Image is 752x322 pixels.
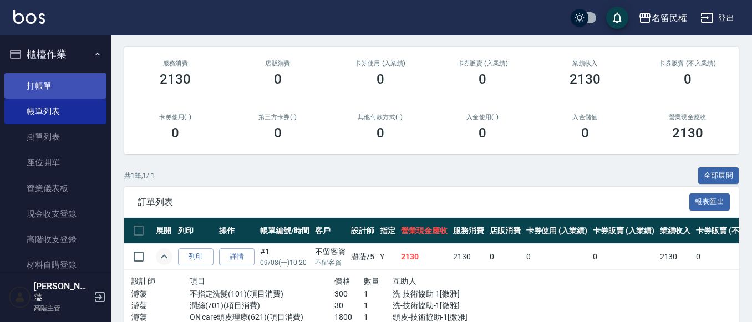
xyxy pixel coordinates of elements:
h3: 2130 [160,71,191,87]
button: 名留民權 [634,7,692,29]
h3: 2130 [672,125,703,141]
p: 30 [334,300,363,311]
th: 帳單編號/時間 [257,218,312,244]
p: 洗-技術協助-1[微雅] [393,288,480,300]
p: 潤絲(701)(項目消費) [190,300,335,311]
button: 全部展開 [698,167,739,185]
td: 瀞蓤 /5 [348,244,377,270]
p: 1 [364,300,393,311]
a: 高階收支登錄 [4,227,106,252]
th: 業績收入 [657,218,694,244]
h3: 0 [377,125,384,141]
a: 詳情 [219,248,255,265]
h5: [PERSON_NAME]蓤 [34,281,90,303]
th: 客戶 [312,218,349,244]
h2: 卡券販賣 (入業績) [445,60,521,67]
p: 300 [334,288,363,300]
td: 2130 [657,244,694,270]
p: 高階主管 [34,303,90,313]
td: 0 [524,244,591,270]
h3: 0 [581,125,589,141]
h3: 0 [479,71,486,87]
a: 帳單列表 [4,99,106,124]
h2: 營業現金應收 [649,114,725,121]
h3: 0 [171,125,179,141]
th: 設計師 [348,218,377,244]
h2: 入金使用(-) [445,114,521,121]
p: 共 1 筆, 1 / 1 [124,171,155,181]
button: 櫃檯作業 [4,40,106,69]
h2: 卡券使用(-) [138,114,214,121]
button: expand row [156,248,172,265]
span: 設計師 [131,277,155,285]
img: Logo [13,10,45,24]
button: 列印 [178,248,214,265]
p: 瀞蓤 [131,288,190,300]
td: 2130 [398,244,450,270]
th: 卡券使用 (入業績) [524,218,591,244]
div: 名留民權 [652,11,687,25]
span: 價格 [334,277,350,285]
th: 營業現金應收 [398,218,450,244]
p: 09/08 (一) 10:20 [260,258,309,268]
h3: 服務消費 [138,60,214,67]
h3: 0 [684,71,692,87]
a: 打帳單 [4,73,106,99]
h3: 0 [377,71,384,87]
a: 座位開單 [4,150,106,175]
td: Y [377,244,398,270]
td: 0 [590,244,657,270]
img: Person [9,286,31,308]
button: 報表匯出 [689,193,730,211]
p: 瀞蓤 [131,300,190,311]
th: 卡券販賣 (入業績) [590,218,657,244]
h2: 卡券使用 (入業績) [342,60,418,67]
a: 掛單列表 [4,124,106,150]
h3: 0 [479,125,486,141]
button: 登出 [696,8,739,28]
td: #1 [257,244,312,270]
h2: 店販消費 [240,60,316,67]
td: 0 [487,244,524,270]
th: 店販消費 [487,218,524,244]
p: 1 [364,288,393,300]
h2: 卡券販賣 (不入業績) [649,60,725,67]
div: 不留客資 [315,246,346,258]
span: 互助人 [393,277,416,285]
a: 報表匯出 [689,196,730,207]
th: 指定 [377,218,398,244]
h2: 其他付款方式(-) [342,114,418,121]
p: 不指定洗髮(101)(項目消費) [190,288,335,300]
span: 項目 [190,277,206,285]
h2: 業績收入 [547,60,623,67]
th: 操作 [216,218,257,244]
h3: 2130 [570,71,601,87]
h3: 0 [274,71,282,87]
a: 材料自購登錄 [4,252,106,278]
span: 訂單列表 [138,197,689,208]
p: 不留客資 [315,258,346,268]
th: 展開 [153,218,175,244]
th: 服務消費 [450,218,487,244]
p: 洗-技術協助-1[微雅] [393,300,480,311]
td: 2130 [450,244,487,270]
a: 營業儀表板 [4,176,106,201]
button: save [606,7,628,29]
a: 現金收支登錄 [4,201,106,227]
h3: 0 [274,125,282,141]
th: 列印 [175,218,216,244]
span: 數量 [364,277,380,285]
h2: 第三方卡券(-) [240,114,316,121]
h2: 入金儲值 [547,114,623,121]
